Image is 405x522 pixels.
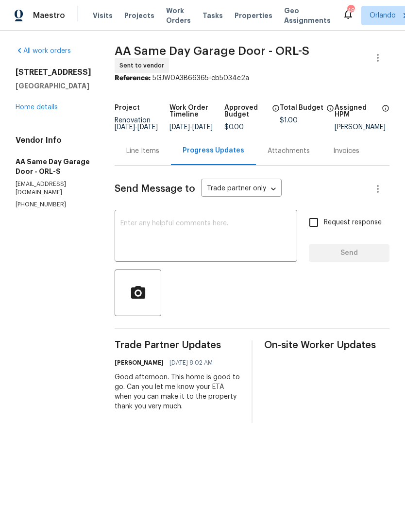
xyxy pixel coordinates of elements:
[284,6,331,25] span: Geo Assignments
[16,201,91,209] p: [PHONE_NUMBER]
[192,124,213,131] span: [DATE]
[224,104,269,118] h5: Approved Budget
[333,146,359,156] div: Invoices
[115,117,158,131] span: Renovation
[169,358,213,368] span: [DATE] 8:02 AM
[115,358,164,368] h6: [PERSON_NAME]
[115,45,309,57] span: AA Same Day Garage Door - ORL-S
[115,104,140,111] h5: Project
[16,157,91,176] h5: AA Same Day Garage Door - ORL-S
[235,11,272,20] span: Properties
[224,124,244,131] span: $0.00
[115,340,240,350] span: Trade Partner Updates
[324,218,382,228] span: Request response
[126,146,159,156] div: Line Items
[16,48,71,54] a: All work orders
[183,146,244,155] div: Progress Updates
[16,135,91,145] h4: Vendor Info
[16,81,91,91] h5: [GEOGRAPHIC_DATA]
[201,181,282,197] div: Trade partner only
[272,104,280,124] span: The total cost of line items that have been approved by both Opendoor and the Trade Partner. This...
[169,104,224,118] h5: Work Order Timeline
[280,104,323,111] h5: Total Budget
[264,340,389,350] span: On-site Worker Updates
[137,124,158,131] span: [DATE]
[335,104,379,118] h5: Assigned HPM
[202,12,223,19] span: Tasks
[16,104,58,111] a: Home details
[115,124,158,131] span: -
[115,73,389,83] div: 5GJW0A3B66365-cb5034e2a
[169,124,190,131] span: [DATE]
[326,104,334,117] span: The total cost of line items that have been proposed by Opendoor. This sum includes line items th...
[119,61,168,70] span: Sent to vendor
[347,6,354,16] div: 49
[115,124,135,131] span: [DATE]
[115,75,151,82] b: Reference:
[93,11,113,20] span: Visits
[115,372,240,411] div: Good afternoon. This home is good to go. Can you let me know your ETA when you can make it to the...
[280,117,298,124] span: $1.00
[124,11,154,20] span: Projects
[33,11,65,20] span: Maestro
[382,104,389,124] span: The hpm assigned to this work order.
[169,124,213,131] span: -
[370,11,396,20] span: Orlando
[115,184,195,194] span: Send Message to
[268,146,310,156] div: Attachments
[16,67,91,77] h2: [STREET_ADDRESS]
[16,180,91,197] p: [EMAIL_ADDRESS][DOMAIN_NAME]
[335,124,389,131] div: [PERSON_NAME]
[166,6,191,25] span: Work Orders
